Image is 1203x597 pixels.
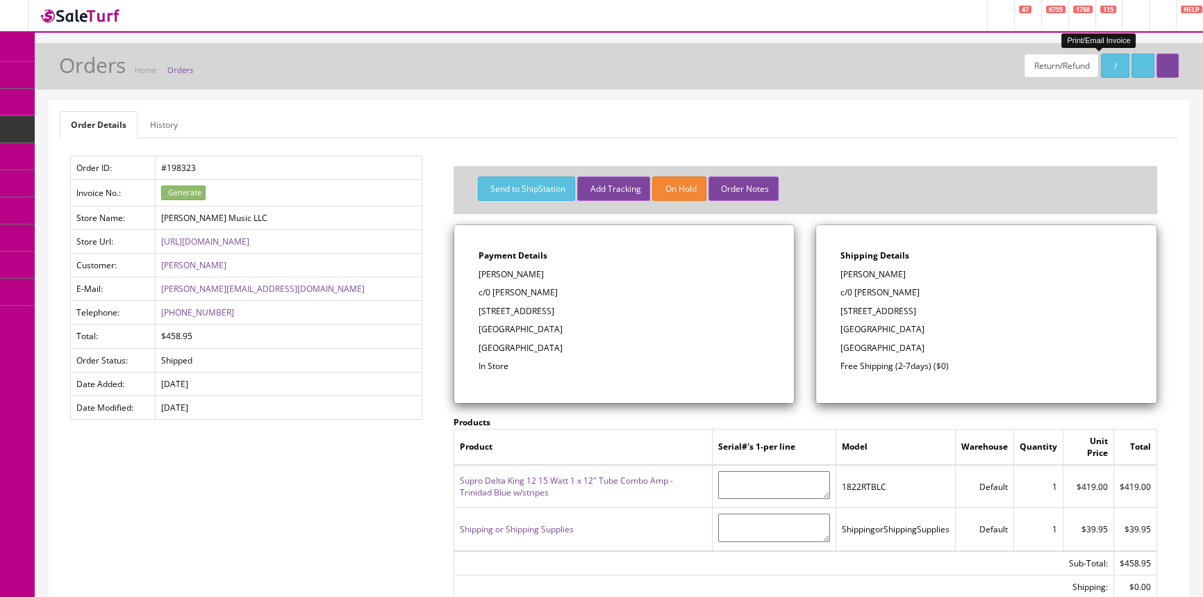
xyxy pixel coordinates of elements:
p: [STREET_ADDRESS] [479,305,770,318]
td: $419.00 [1113,465,1156,508]
img: SaleTurf [39,6,122,25]
td: Unit Price [1063,429,1113,465]
a: [PERSON_NAME][EMAIL_ADDRESS][DOMAIN_NAME] [161,283,365,295]
button: Order Notes [708,177,779,201]
p: Free Shipping (2-7days) ($0) [840,360,1132,373]
a: / [1101,54,1129,78]
td: Invoice No.: [71,180,156,206]
p: c/0 [PERSON_NAME] [840,286,1132,299]
td: ShippingorShippingSupplies [836,508,955,551]
a: [PHONE_NUMBER] [161,306,234,318]
p: In Store [479,360,770,373]
td: Shipped [156,348,422,372]
a: Shipping or Shipping Supplies [460,523,574,535]
span: 47 [1019,6,1031,13]
td: $419.00 [1063,465,1113,508]
a: Home [135,65,156,75]
td: Customer: [71,254,156,277]
p: [GEOGRAPHIC_DATA] [840,342,1132,354]
td: Default [955,508,1013,551]
p: [GEOGRAPHIC_DATA] [479,342,770,354]
td: Total [1113,429,1156,465]
td: Order ID: [71,156,156,180]
a: Order Details [60,111,138,138]
p: c/0 [PERSON_NAME] [479,286,770,299]
td: [DATE] [156,395,422,419]
p: [PERSON_NAME] [479,268,770,281]
a: Return/Refund [1024,54,1099,78]
td: [DATE] [156,372,422,395]
td: Store Url: [71,229,156,253]
div: Print/Email Invoice [1061,33,1136,48]
td: Model [836,429,955,465]
span: 1788 [1073,6,1093,13]
td: Serial#'s 1-per line [712,429,836,465]
td: $39.95 [1113,508,1156,551]
strong: Products [454,416,490,428]
p: [STREET_ADDRESS] [840,305,1132,318]
td: Warehouse [955,429,1013,465]
td: 1 [1013,508,1063,551]
td: $458.95 [156,325,422,348]
span: HELP [1181,6,1202,13]
td: Quantity [1013,429,1063,465]
p: [PERSON_NAME] [840,268,1132,281]
td: Store Name: [71,206,156,229]
td: 1822RTBLC [836,465,955,508]
a: Supro Delta King 12 15 Watt 1 x 12" Tube Combo Amp - Trinidad Blue w/stripes [460,475,673,498]
td: E-Mail: [71,277,156,301]
td: Sub-Total: [454,551,1113,575]
td: [PERSON_NAME] Music LLC [156,206,422,229]
a: Orders [167,65,193,75]
td: 1 [1013,465,1063,508]
strong: Payment Details [479,250,547,261]
span: 115 [1100,6,1116,13]
td: Total: [71,325,156,348]
td: Order Status: [71,348,156,372]
td: #198323 [156,156,422,180]
td: $458.95 [1113,551,1156,575]
a: History [139,111,189,138]
span: 6755 [1046,6,1065,13]
a: [PERSON_NAME] [161,259,226,271]
strong: Shipping Details [840,250,909,261]
h1: Orders [59,54,126,76]
td: Date Added: [71,372,156,395]
button: On Hold [652,177,706,201]
p: [GEOGRAPHIC_DATA] [840,323,1132,336]
td: Telephone: [71,301,156,325]
p: [GEOGRAPHIC_DATA] [479,323,770,336]
button: Generate [161,186,206,200]
button: Add Tracking [577,177,650,201]
td: Default [955,465,1013,508]
button: Send to ShipStation [478,177,575,201]
td: Date Modified: [71,395,156,419]
td: Product [454,429,712,465]
td: $39.95 [1063,508,1113,551]
a: [URL][DOMAIN_NAME] [161,236,249,247]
